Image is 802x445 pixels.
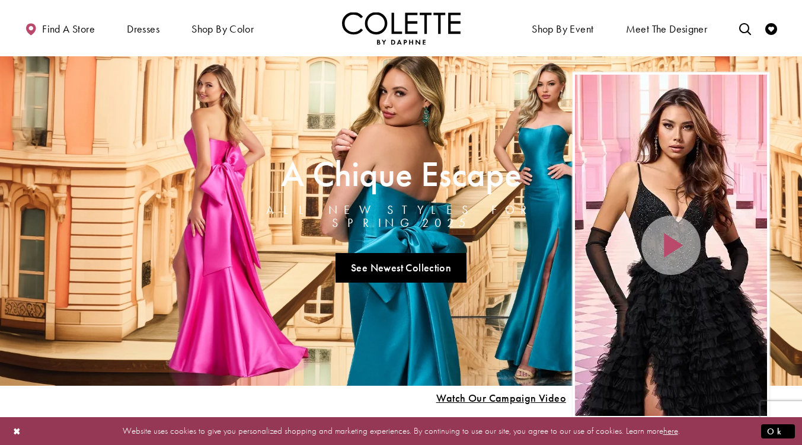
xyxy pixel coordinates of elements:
[436,392,566,404] span: Play Slide #15 Video
[761,424,795,438] button: Submit Dialog
[762,12,780,44] a: Check Wishlist
[42,23,95,35] span: Find a store
[7,421,27,441] button: Close Dialog
[22,12,98,44] a: Find a store
[342,12,461,44] a: Visit Home Page
[191,23,254,35] span: Shop by color
[623,12,711,44] a: Meet the designer
[532,23,593,35] span: Shop By Event
[529,12,596,44] span: Shop By Event
[336,253,467,283] a: See Newest Collection A Chique Escape All New Styles For Spring 2025
[124,12,162,44] span: Dresses
[127,23,159,35] span: Dresses
[663,425,678,437] a: here
[229,248,573,287] ul: Slider Links
[736,12,754,44] a: Toggle search
[85,423,717,439] p: Website uses cookies to give you personalized shopping and marketing experiences. By continuing t...
[626,23,708,35] span: Meet the designer
[342,12,461,44] img: Colette by Daphne
[188,12,257,44] span: Shop by color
